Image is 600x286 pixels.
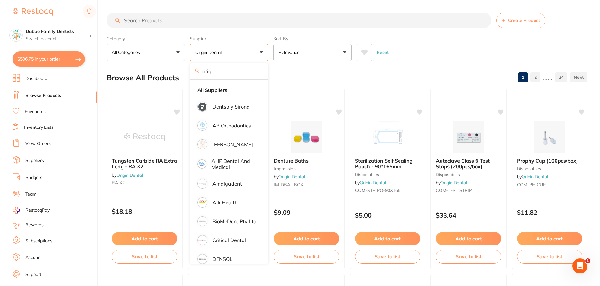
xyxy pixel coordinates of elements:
[117,172,143,178] a: Origin Dental
[517,182,546,187] span: COM-PH CUP
[192,84,266,97] li: Clear selection
[13,207,20,214] img: RestocqPay
[274,232,339,245] button: Add to cart
[279,49,302,56] p: Relevance
[198,121,206,130] img: AB Orthodontics
[436,180,467,186] span: by
[13,207,50,214] a: RestocqPay
[273,44,352,61] button: Relevance
[585,258,590,263] span: 1
[555,71,567,84] a: 24
[496,13,545,28] button: Create Product
[279,174,305,180] a: Origin Dental
[10,29,22,41] img: Dubbo Family Dentists
[274,166,339,171] small: impression
[274,209,339,216] p: $9.09
[543,74,552,81] p: ......
[25,93,61,99] a: Browse Products
[355,212,420,219] p: $5.00
[355,180,386,186] span: by
[212,200,237,205] p: Ark Health
[517,174,548,180] span: by
[107,44,185,61] button: All Categories
[517,232,582,245] button: Add to cart
[25,272,41,278] a: Support
[112,158,177,170] span: Tungsten Carbide RA Extra Long - RA X2
[26,36,89,42] p: Switch account
[25,141,51,147] a: View Orders
[112,49,143,56] p: All Categories
[436,187,472,193] span: COM-TEST STRIP
[436,158,490,170] span: Autoclave Class 6 Test Strips (200pcs/box)
[25,191,36,197] a: Team
[517,250,582,263] button: Save to list
[107,73,179,82] h2: Browse All Products
[355,250,420,263] button: Save to list
[198,255,206,263] img: DENSOL
[25,158,44,164] a: Suppliers
[190,44,268,61] button: Origin Dental
[107,36,185,41] label: Category
[517,209,582,216] p: $11.82
[25,222,44,228] a: Rewards
[517,166,582,171] small: disposables
[212,237,246,243] p: Critical Dental
[529,121,570,153] img: Prophy Cup (100pcs/box)
[355,172,420,177] small: disposables
[274,182,303,187] span: IM-DBAT-BOX
[517,158,582,164] b: Prophy Cup (100pcs/box)
[190,63,268,79] input: Search supplier
[124,121,165,153] img: Tungsten Carbide RA Extra Long - RA X2
[436,232,501,245] button: Add to cart
[522,174,548,180] a: Origin Dental
[198,103,206,111] img: Dentsply Sirona
[367,121,408,153] img: Sterilization Self Sealing Pouch - 90*165mm
[517,158,578,164] span: Prophy Cup (100pcs/box)
[274,174,305,180] span: by
[25,175,42,181] a: Budgets
[375,44,390,61] button: Reset
[212,142,253,147] p: [PERSON_NAME]
[572,258,587,273] iframe: Intercom live chat
[355,232,420,245] button: Add to cart
[198,198,206,207] img: Ark Health
[355,187,400,193] span: COM-STR PO-90X165
[212,219,257,224] p: BioMeDent Pty Ltd
[360,180,386,186] a: Origin Dental
[25,109,46,115] a: Favourites
[25,207,50,213] span: RestocqPay
[112,180,125,186] span: RA X2
[25,255,42,261] a: Account
[112,208,177,215] p: $18.18
[212,181,242,186] p: Amalgadent
[25,238,52,244] a: Subscriptions
[518,71,528,84] a: 1
[530,71,540,84] a: 2
[212,256,232,262] p: DENSOL
[198,180,206,188] img: Amalgadent
[198,217,206,225] img: BioMeDent Pty Ltd
[286,121,327,153] img: Denture Baths
[190,36,268,41] label: Supplier
[112,232,177,245] button: Add to cart
[26,29,89,35] h4: Dubbo Family Dentists
[508,18,540,23] span: Create Product
[13,51,85,67] button: $506.75 in your order
[274,250,339,263] button: Save to list
[13,8,53,16] img: Restocq Logo
[195,49,224,56] p: Origin Dental
[274,158,309,164] span: Denture Baths
[212,123,251,128] p: AB Orthodontics
[112,250,177,263] button: Save to list
[13,5,53,19] a: Restocq Logo
[107,13,491,28] input: Search Products
[198,160,206,168] img: AHP Dental and Medical
[355,158,413,170] span: Sterilization Self Sealing Pouch - 90*165mm
[112,158,177,170] b: Tungsten Carbide RA Extra Long - RA X2
[436,172,501,177] small: disposables
[198,140,206,148] img: Adam Dental
[448,121,489,153] img: Autoclave Class 6 Test Strips (200pcs/box)
[441,180,467,186] a: Origin Dental
[436,158,501,170] b: Autoclave Class 6 Test Strips (200pcs/box)
[273,36,352,41] label: Sort By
